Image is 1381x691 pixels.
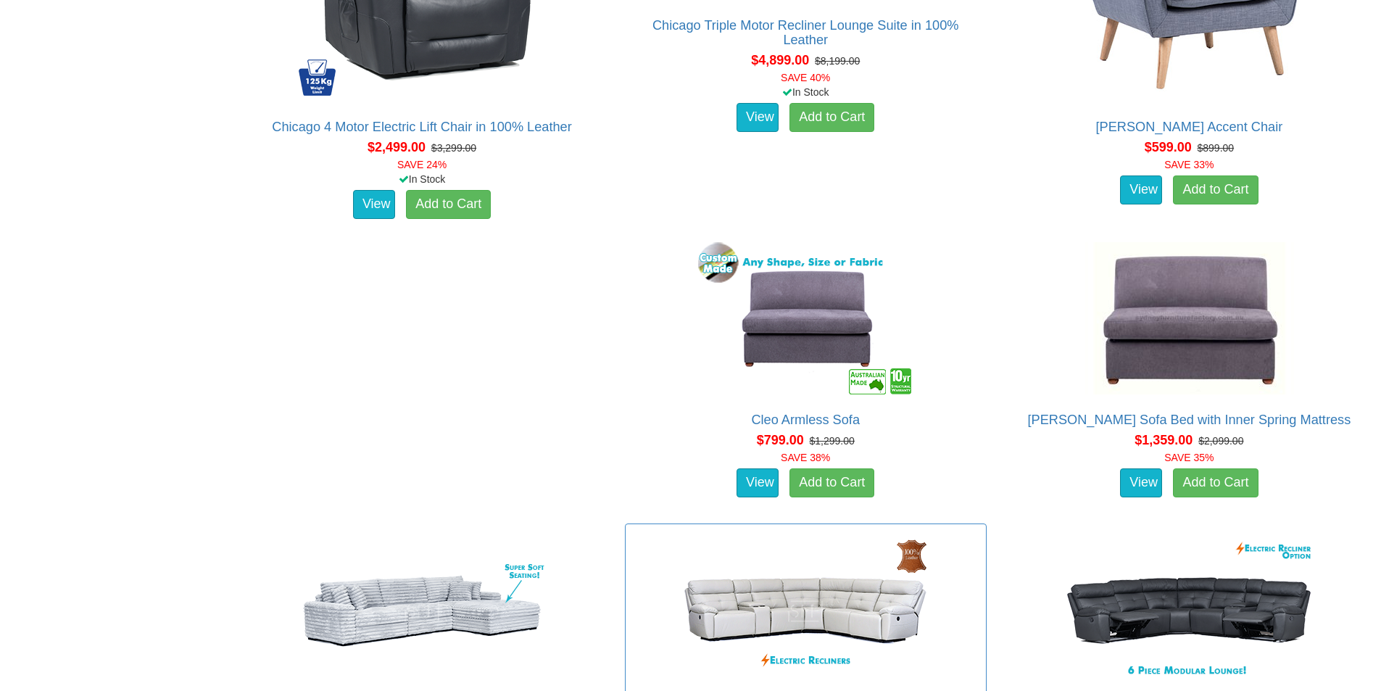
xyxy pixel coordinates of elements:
[1120,175,1162,204] a: View
[1198,142,1235,154] del: $899.00
[652,18,959,47] a: Chicago Triple Motor Recliner Lounge Suite in 100% Leather
[1173,175,1258,204] a: Add to Cart
[781,452,830,463] font: SAVE 38%
[757,433,804,447] span: $799.00
[1058,531,1319,691] img: Conan Corner Modular with End Recliners in Rhino Fabric
[431,142,476,154] del: $3,299.00
[737,468,779,497] a: View
[1198,435,1243,447] del: $2,099.00
[789,103,874,132] a: Add to Cart
[751,413,860,427] a: Cleo Armless Sofa
[751,53,809,67] span: $4,899.00
[694,239,918,398] img: Cleo Armless Sofa
[737,103,779,132] a: View
[1120,468,1162,497] a: View
[1145,140,1192,154] span: $599.00
[397,159,447,170] font: SAVE 24%
[815,55,860,67] del: $8,199.00
[781,72,830,83] font: SAVE 40%
[810,435,855,447] del: $1,299.00
[368,140,426,154] span: $2,499.00
[238,172,605,186] div: In Stock
[291,531,552,691] img: Cloud 3.6m Chaise Lounge in Jumbo Cord Fabric
[622,85,990,99] div: In Stock
[272,120,571,134] a: Chicago 4 Motor Electric Lift Chair in 100% Leather
[1096,120,1283,134] a: [PERSON_NAME] Accent Chair
[1173,468,1258,497] a: Add to Cart
[1164,452,1214,463] font: SAVE 35%
[1058,239,1319,398] img: Cleo Sofa Bed with Inner Spring Mattress
[1027,413,1351,427] a: [PERSON_NAME] Sofa Bed with Inner Spring Mattress
[406,190,491,219] a: Add to Cart
[353,190,395,219] a: View
[1164,159,1214,170] font: SAVE 33%
[1135,433,1193,447] span: $1,359.00
[675,531,936,691] img: Conan Corner Modular with Electric Recliners in 100% Leather
[789,468,874,497] a: Add to Cart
